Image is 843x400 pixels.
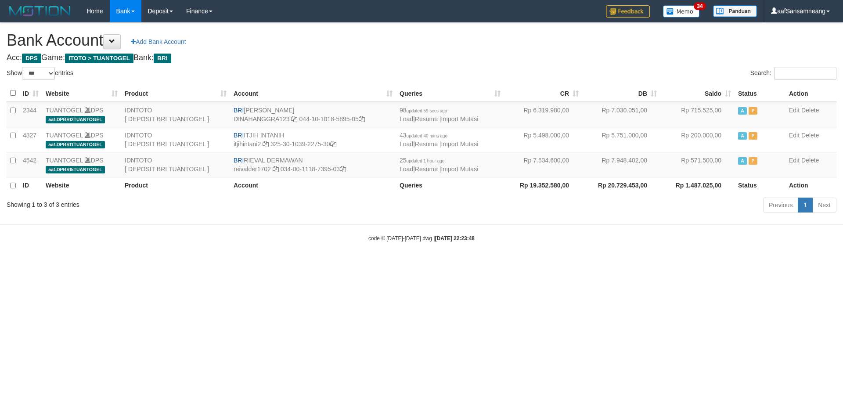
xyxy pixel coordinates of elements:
[713,5,757,17] img: panduan.png
[42,152,121,177] td: DPS
[738,157,747,165] span: Active
[660,85,735,102] th: Saldo: activate to sort column ascending
[504,85,582,102] th: CR: activate to sort column ascending
[801,107,819,114] a: Delete
[504,177,582,194] th: Rp 19.352.580,00
[65,54,133,63] span: ITOTO > TUANTOGEL
[330,141,336,148] a: Copy 325301039227530 to clipboard
[789,107,800,114] a: Edit
[763,198,798,213] a: Previous
[230,85,396,102] th: Account: activate to sort column ascending
[396,177,504,194] th: Queries
[582,85,660,102] th: DB: activate to sort column ascending
[234,132,244,139] span: BRI
[234,141,261,148] a: itjihintani2
[234,115,290,123] a: DINAHANGGRA123
[400,157,478,173] span: | |
[582,102,660,127] td: Rp 7.030.051,00
[801,132,819,139] a: Delete
[415,115,438,123] a: Resume
[19,85,42,102] th: ID: activate to sort column ascending
[582,152,660,177] td: Rp 7.948.402,00
[46,116,105,123] span: aaf-DPBRI2TUANTOGEL
[291,115,297,123] a: Copy DINAHANGGRA123 to clipboard
[230,177,396,194] th: Account
[441,141,478,148] a: Import Mutasi
[749,157,757,165] span: Paused
[121,152,230,177] td: IDNTOTO [ DEPOSIT BRI TUANTOGEL ]
[396,85,504,102] th: Queries: activate to sort column ascending
[230,102,396,127] td: [PERSON_NAME] 044-10-1018-5895-05
[42,102,121,127] td: DPS
[273,166,279,173] a: Copy reivalder1702 to clipboard
[46,141,105,148] span: aaf-DPBRI1TUANTOGEL
[19,102,42,127] td: 2344
[441,166,478,173] a: Import Mutasi
[46,132,83,139] a: TUANTOGEL
[22,67,55,80] select: Showentries
[46,107,83,114] a: TUANTOGEL
[19,127,42,152] td: 4827
[435,235,475,241] strong: [DATE] 22:23:48
[660,102,735,127] td: Rp 715.525,00
[154,54,171,63] span: BRI
[230,152,396,177] td: RIEVAL DERMAWAN 034-00-1118-7395-03
[785,85,836,102] th: Action
[42,177,121,194] th: Website
[660,152,735,177] td: Rp 571.500,00
[234,166,271,173] a: reivalder1702
[774,67,836,80] input: Search:
[660,127,735,152] td: Rp 200.000,00
[125,34,191,49] a: Add Bank Account
[400,132,478,148] span: | |
[340,166,346,173] a: Copy 034001118739503 to clipboard
[263,141,269,148] a: Copy itjihintani2 to clipboard
[7,4,73,18] img: MOTION_logo.png
[230,127,396,152] td: ITJIH INTANIH 325-30-1039-2275-30
[368,235,475,241] small: code © [DATE]-[DATE] dwg |
[582,127,660,152] td: Rp 5.751.000,00
[407,108,447,113] span: updated 59 secs ago
[415,166,438,173] a: Resume
[7,67,73,80] label: Show entries
[606,5,650,18] img: Feedback.jpg
[735,177,785,194] th: Status
[121,85,230,102] th: Product: activate to sort column ascending
[663,5,700,18] img: Button%20Memo.svg
[749,132,757,140] span: Paused
[121,177,230,194] th: Product
[400,141,413,148] a: Load
[7,54,836,62] h4: Acc: Game: Bank:
[46,157,83,164] a: TUANTOGEL
[789,157,800,164] a: Edit
[798,198,813,213] a: 1
[750,67,836,80] label: Search:
[407,159,445,163] span: updated 1 hour ago
[234,157,244,164] span: BRI
[441,115,478,123] a: Import Mutasi
[789,132,800,139] a: Edit
[400,115,413,123] a: Load
[359,115,365,123] a: Copy 044101018589505 to clipboard
[400,157,444,164] span: 25
[785,177,836,194] th: Action
[22,54,41,63] span: DPS
[400,166,413,173] a: Load
[121,127,230,152] td: IDNTOTO [ DEPOSIT BRI TUANTOGEL ]
[735,85,785,102] th: Status
[660,177,735,194] th: Rp 1.487.025,00
[415,141,438,148] a: Resume
[407,133,447,138] span: updated 40 mins ago
[400,132,447,139] span: 43
[694,2,706,10] span: 34
[19,177,42,194] th: ID
[738,132,747,140] span: Active
[504,127,582,152] td: Rp 5.498.000,00
[19,152,42,177] td: 4542
[121,102,230,127] td: IDNTOTO [ DEPOSIT BRI TUANTOGEL ]
[46,166,105,173] span: aaf-DPBRI5TUANTOGEL
[738,107,747,115] span: Active
[400,107,478,123] span: | |
[7,32,836,49] h1: Bank Account
[42,85,121,102] th: Website: activate to sort column ascending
